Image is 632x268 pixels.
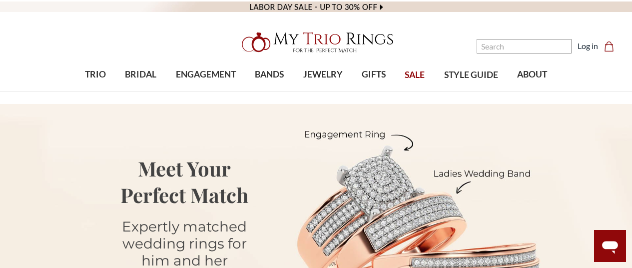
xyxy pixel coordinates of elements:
[477,39,572,53] input: Search
[362,68,386,81] span: GIFTS
[395,59,434,91] a: SALE
[115,58,166,91] a: BRIDAL
[293,58,352,91] a: JEWELRY
[166,58,245,91] a: ENGAGEMENT
[90,91,100,92] button: submenu toggle
[183,26,449,58] a: My Trio Rings
[444,68,498,81] span: STYLE GUIDE
[264,91,274,92] button: submenu toggle
[85,68,106,81] span: TRIO
[176,68,236,81] span: ENGAGEMENT
[75,58,115,91] a: TRIO
[604,40,620,52] a: Cart with 0 items
[604,41,614,51] svg: cart.cart_preview
[369,91,379,92] button: submenu toggle
[405,68,425,81] span: SALE
[255,68,284,81] span: BANDS
[245,58,293,91] a: BANDS
[352,58,395,91] a: GIFTS
[318,91,328,92] button: submenu toggle
[125,68,156,81] span: BRIDAL
[136,91,146,92] button: submenu toggle
[578,40,598,52] a: Log in
[434,59,507,91] a: STYLE GUIDE
[236,26,396,58] img: My Trio Rings
[201,91,211,92] button: submenu toggle
[303,68,343,81] span: JEWELRY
